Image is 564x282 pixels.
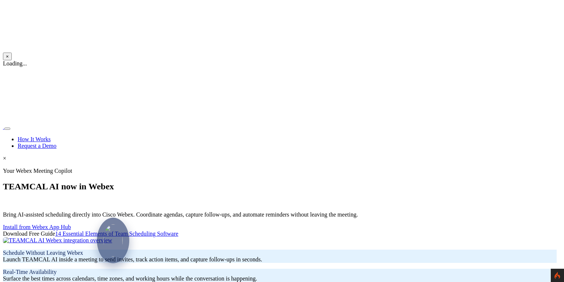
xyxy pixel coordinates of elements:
[3,168,557,174] p: Your Webex Meeting Copilot
[4,128,10,130] button: Toggle navigation
[3,60,557,67] div: Loading...
[3,182,557,192] h1: TEAMCAL AI now in Webex
[55,231,178,237] a: 14 Essential Elements of Team Scheduling Software
[3,211,557,218] p: Bring AI-assisted scheduling directly into Cisco Webex. Coordinate agendas, capture follow-ups, a...
[3,237,223,244] img: TEAMCAL AI Webex integration overview
[18,136,51,142] a: How It Works
[3,168,557,237] div: Download Free Guide
[3,155,557,162] div: ×
[3,224,71,230] a: Install from Webex App Hub
[3,269,557,282] p: Surface the best times across calendars, time zones, and working hours while the conversation is ...
[18,143,57,149] a: Request a Demo
[3,269,57,275] span: Real-Time Availability
[3,250,83,256] span: Schedule Without Leaving Webex
[3,250,557,263] p: Launch TEAMCAL AI inside a meeting to send invites, track action items, and capture follow-ups in...
[3,53,12,60] button: ×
